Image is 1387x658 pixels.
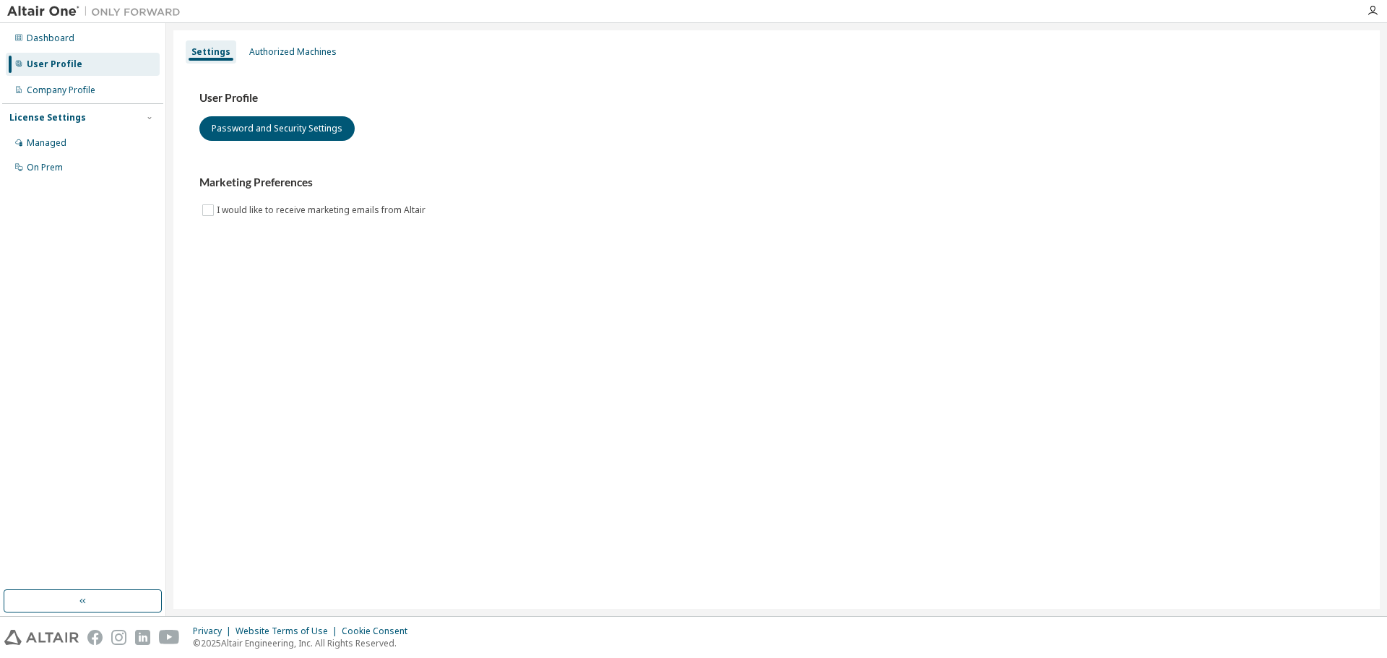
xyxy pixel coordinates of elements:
div: License Settings [9,112,86,124]
img: linkedin.svg [135,630,150,645]
img: youtube.svg [159,630,180,645]
img: altair_logo.svg [4,630,79,645]
div: Settings [191,46,230,58]
div: Managed [27,137,66,149]
div: User Profile [27,59,82,70]
button: Password and Security Settings [199,116,355,141]
div: Authorized Machines [249,46,337,58]
div: Website Terms of Use [236,625,342,637]
div: Cookie Consent [342,625,416,637]
img: Altair One [7,4,188,19]
div: Company Profile [27,85,95,96]
p: © 2025 Altair Engineering, Inc. All Rights Reserved. [193,637,416,649]
img: facebook.svg [87,630,103,645]
div: On Prem [27,162,63,173]
label: I would like to receive marketing emails from Altair [217,202,428,219]
div: Privacy [193,625,236,637]
h3: User Profile [199,91,1354,105]
img: instagram.svg [111,630,126,645]
h3: Marketing Preferences [199,176,1354,190]
div: Dashboard [27,33,74,44]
